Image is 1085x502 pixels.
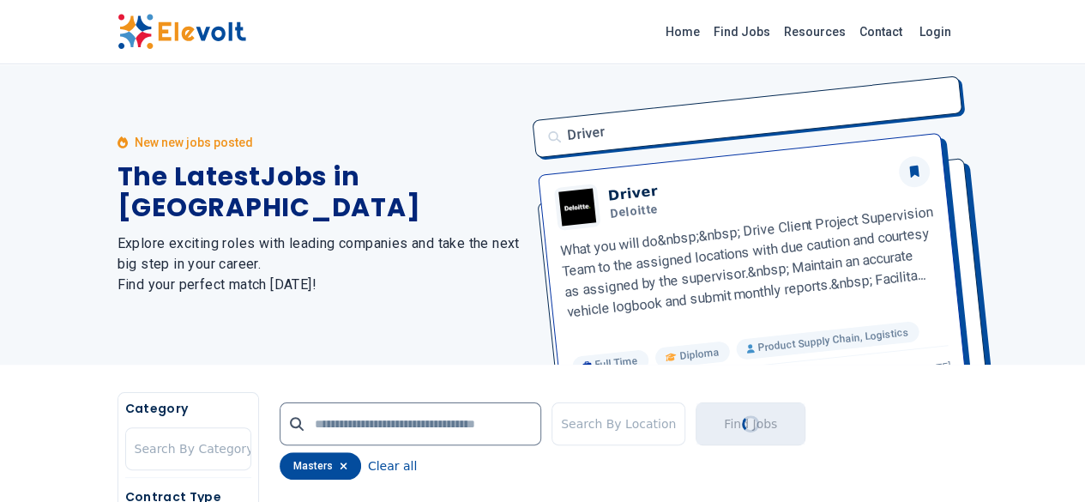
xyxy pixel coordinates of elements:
img: Elevolt [118,14,246,50]
div: Loading... [739,413,761,434]
h1: The Latest Jobs in [GEOGRAPHIC_DATA] [118,161,522,223]
iframe: Chat Widget [999,420,1085,502]
a: Contact [853,18,909,45]
a: Resources [777,18,853,45]
p: New new jobs posted [135,134,253,151]
h5: Category [125,400,251,417]
a: Find Jobs [707,18,777,45]
button: Find JobsLoading... [696,402,805,445]
div: masters [280,452,361,480]
h2: Explore exciting roles with leading companies and take the next big step in your career. Find you... [118,233,522,295]
a: Home [659,18,707,45]
button: Clear all [368,452,417,480]
a: Login [909,15,961,49]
